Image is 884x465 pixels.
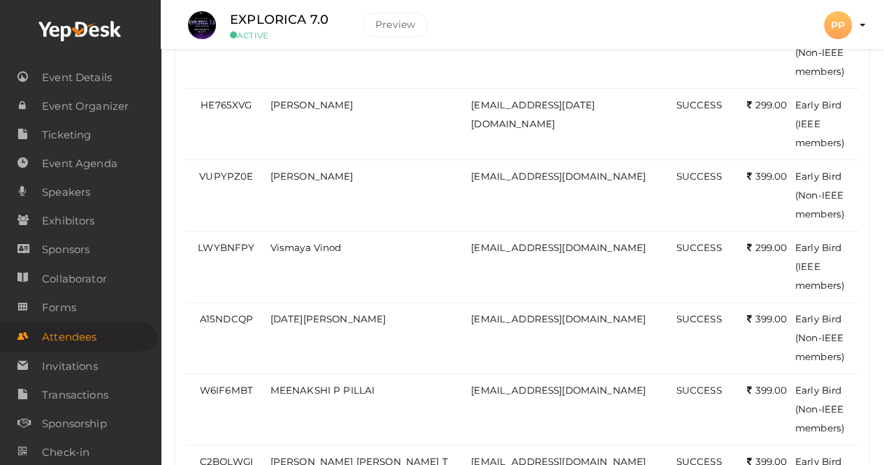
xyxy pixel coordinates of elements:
[471,99,595,129] span: [EMAIL_ADDRESS][DATE][DOMAIN_NAME]
[471,313,646,324] span: [EMAIL_ADDRESS][DOMAIN_NAME]
[42,150,117,178] span: Event Agenda
[42,178,90,206] span: Speakers
[42,92,129,120] span: Event Organizer
[270,99,354,110] span: [PERSON_NAME]
[42,352,98,380] span: Invitations
[747,171,787,182] span: 399.00
[795,385,844,434] span: Early Bird (Non-IEEE members)
[471,171,646,182] span: [EMAIL_ADDRESS][DOMAIN_NAME]
[820,10,856,40] button: PP
[42,207,94,235] span: Exhibitors
[795,242,844,291] span: Early Bird (IEEE members)
[42,294,76,322] span: Forms
[42,410,107,438] span: Sponsorship
[188,11,216,39] img: DWJQ7IGG_small.jpeg
[270,313,386,324] span: [DATE][PERSON_NAME]
[42,64,112,92] span: Event Details
[795,28,844,77] span: Early Bird (Non-IEEE members)
[471,385,646,396] span: [EMAIL_ADDRESS][DOMAIN_NAME]
[199,171,253,182] span: VUPYPZ0E
[42,121,91,149] span: Ticketing
[471,242,646,253] span: [EMAIL_ADDRESS][DOMAIN_NAME]
[795,171,844,220] span: Early Bird (Non-IEEE members)
[230,30,342,41] small: ACTIVE
[230,10,328,30] label: EXPLORICA 7.0
[676,99,721,110] span: SUCCESS
[363,13,428,37] button: Preview
[795,99,844,148] span: Early Bird (IEEE members)
[270,242,342,253] span: Vismaya Vinod
[676,385,721,396] span: SUCCESS
[747,99,787,110] span: 299.00
[198,242,254,253] span: LWYBNFPY
[270,385,375,396] span: MEENAKSHI P PILLAI
[42,265,107,293] span: Collaborator
[200,385,253,396] span: W6IF6MBT
[676,242,721,253] span: SUCCESS
[747,313,787,324] span: 399.00
[747,385,787,396] span: 399.00
[201,99,252,110] span: HE765XVG
[747,242,787,253] span: 299.00
[824,11,852,39] div: PP
[200,313,253,324] span: A15NDCQP
[795,313,844,362] span: Early Bird (Non-IEEE members)
[42,381,108,409] span: Transactions
[42,323,96,351] span: Attendees
[42,236,89,264] span: Sponsors
[824,19,852,31] profile-pic: PP
[270,171,354,182] span: [PERSON_NAME]
[676,313,721,324] span: SUCCESS
[676,171,721,182] span: SUCCESS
